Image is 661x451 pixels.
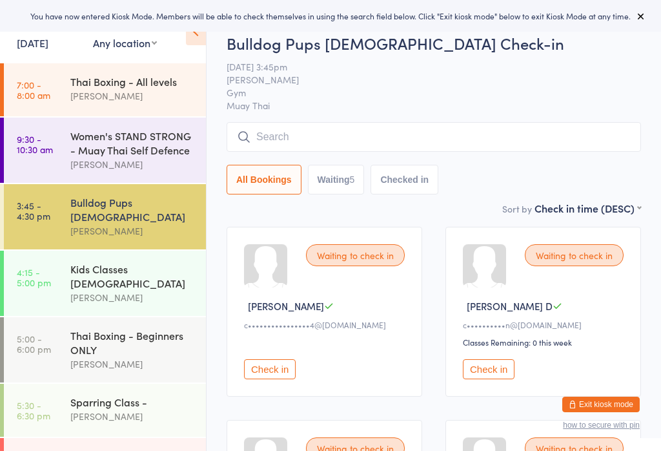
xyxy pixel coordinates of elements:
div: [PERSON_NAME] [70,290,195,305]
time: 5:00 - 6:00 pm [17,333,51,354]
time: 7:00 - 8:00 am [17,79,50,100]
div: 5 [350,174,355,185]
a: 9:30 -10:30 amWomen's STAND STRONG - Muay Thai Self Defence[PERSON_NAME] [4,118,206,183]
div: Kids Classes [DEMOGRAPHIC_DATA] [70,262,195,290]
button: All Bookings [227,165,301,194]
div: [PERSON_NAME] [70,357,195,372]
span: [PERSON_NAME] [227,73,621,86]
div: Women's STAND STRONG - Muay Thai Self Defence [70,129,195,157]
div: [PERSON_NAME] [70,157,195,172]
div: Thai Boxing - Beginners ONLY [70,328,195,357]
div: [PERSON_NAME] [70,89,195,103]
a: 5:30 -6:30 pmSparring Class -[PERSON_NAME] [4,384,206,437]
div: c••••••••••n@[DOMAIN_NAME] [463,319,627,330]
button: Check in [463,359,514,379]
div: [PERSON_NAME] [70,224,195,238]
div: Waiting to check in [525,244,624,266]
span: [PERSON_NAME] D [467,299,553,313]
a: 5:00 -6:00 pmThai Boxing - Beginners ONLY[PERSON_NAME] [4,317,206,383]
button: Checked in [371,165,438,194]
span: Gym [227,86,621,99]
time: 5:30 - 6:30 pm [17,400,50,421]
div: Thai Boxing - All levels [70,74,195,89]
div: Waiting to check in [306,244,405,266]
div: [PERSON_NAME] [70,409,195,424]
time: 9:30 - 10:30 am [17,134,53,154]
div: Bulldog Pups [DEMOGRAPHIC_DATA] [70,195,195,224]
button: Exit kiosk mode [562,397,640,412]
h2: Bulldog Pups [DEMOGRAPHIC_DATA] Check-in [227,32,641,54]
time: 3:45 - 4:30 pm [17,200,50,221]
button: Waiting5 [308,165,365,194]
div: Check in time (DESC) [534,201,641,215]
span: [DATE] 3:45pm [227,60,621,73]
div: Classes Remaining: 0 this week [463,337,627,348]
span: [PERSON_NAME] [248,299,324,313]
div: Any location [93,36,157,50]
label: Sort by [502,202,532,215]
div: c••••••••••••••••4@[DOMAIN_NAME] [244,319,409,330]
div: You have now entered Kiosk Mode. Members will be able to check themselves in using the search fie... [21,10,640,21]
a: 7:00 -8:00 amThai Boxing - All levels[PERSON_NAME] [4,63,206,116]
div: Sparring Class - [70,395,195,409]
a: 3:45 -4:30 pmBulldog Pups [DEMOGRAPHIC_DATA][PERSON_NAME] [4,184,206,249]
a: [DATE] [17,36,48,50]
input: Search [227,122,641,152]
button: how to secure with pin [563,421,640,430]
span: Muay Thai [227,99,641,112]
time: 4:15 - 5:00 pm [17,267,51,288]
a: 4:15 -5:00 pmKids Classes [DEMOGRAPHIC_DATA][PERSON_NAME] [4,251,206,316]
button: Check in [244,359,296,379]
